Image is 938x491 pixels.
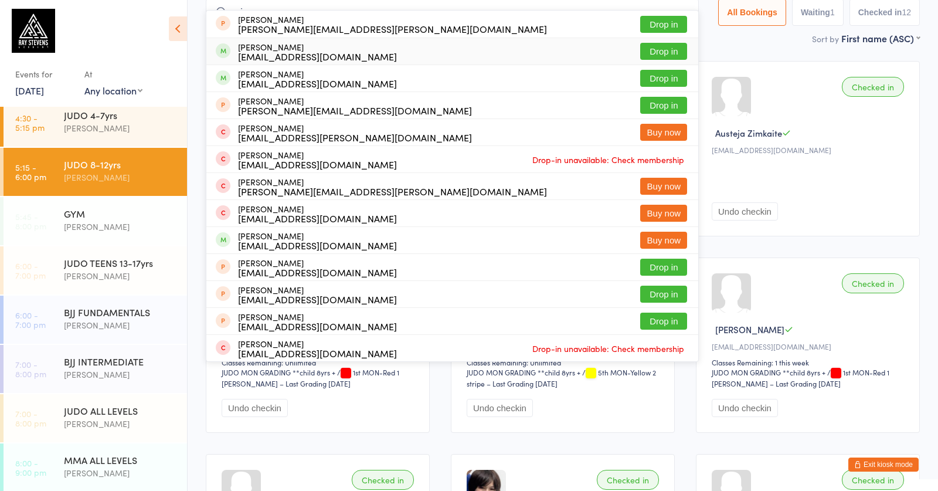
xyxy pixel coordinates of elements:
div: [PERSON_NAME] [238,204,397,223]
div: JUDO TEENS 13-17yrs [64,256,177,269]
button: Undo checkin [712,399,778,417]
div: First name (ASC) [841,32,920,45]
div: [PERSON_NAME][EMAIL_ADDRESS][PERSON_NAME][DOMAIN_NAME] [238,24,547,33]
div: JUDO MON GRADING **child 8yrs + [467,367,580,377]
div: [EMAIL_ADDRESS][DOMAIN_NAME] [238,52,397,61]
div: [PERSON_NAME] [64,220,177,233]
div: Checked in [842,470,904,490]
div: [PERSON_NAME] [64,417,177,431]
span: Drop-in unavailable: Check membership [529,151,687,168]
div: [PERSON_NAME] [238,69,397,88]
button: Drop in [640,286,687,303]
span: Austeja Zimkaite [715,127,782,139]
label: Sort by [812,33,839,45]
div: 12 [902,8,911,17]
a: 6:00 -7:00 pmBJJ FUNDAMENTALS[PERSON_NAME] [4,296,187,344]
div: Classes Remaining: Unlimited [467,357,662,367]
div: Checked in [842,273,904,293]
a: 4:30 -5:15 pmJUDO 4-7yrs[PERSON_NAME] [4,99,187,147]
div: [PERSON_NAME] [238,96,472,115]
div: JUDO MON GRADING **child 8yrs + [712,367,825,377]
div: [PERSON_NAME][EMAIL_ADDRESS][PERSON_NAME][DOMAIN_NAME] [238,187,547,196]
div: [EMAIL_ADDRESS][DOMAIN_NAME] [238,160,397,169]
div: [EMAIL_ADDRESS][DOMAIN_NAME] [712,341,908,351]
div: [PERSON_NAME] [64,171,177,184]
div: [EMAIL_ADDRESS][DOMAIN_NAME] [238,294,397,304]
div: [EMAIL_ADDRESS][DOMAIN_NAME] [238,79,397,88]
div: [PERSON_NAME] [238,42,397,61]
div: JUDO ALL LEVELS [64,404,177,417]
button: Exit kiosk mode [848,458,919,472]
div: JUDO 8-12yrs [64,158,177,171]
time: 7:00 - 8:00 pm [15,360,46,378]
div: JUDO 4-7yrs [64,109,177,121]
div: [EMAIL_ADDRESS][DOMAIN_NAME] [238,321,397,331]
div: [PERSON_NAME] [64,121,177,135]
a: 5:15 -6:00 pmJUDO 8-12yrs[PERSON_NAME] [4,148,187,196]
div: [PERSON_NAME] [64,368,177,381]
div: [EMAIL_ADDRESS][PERSON_NAME][DOMAIN_NAME] [238,133,472,142]
div: At [84,65,142,84]
time: 6:00 - 7:00 pm [15,261,46,280]
time: 8:00 - 9:00 pm [15,458,46,477]
div: Checked in [352,470,414,490]
div: 1 [830,8,835,17]
div: Any location [84,84,142,97]
time: 7:00 - 8:00 pm [15,409,46,428]
button: Buy now [640,205,687,222]
div: [PERSON_NAME] [238,258,397,277]
button: Buy now [640,232,687,249]
div: [PERSON_NAME] [64,466,177,480]
div: Checked in [597,470,659,490]
div: Classes Remaining: 1 this week [712,357,908,367]
div: [PERSON_NAME] [238,285,397,304]
div: MMA ALL LEVELS [64,453,177,466]
div: GYM [64,207,177,220]
time: 6:00 - 7:00 pm [15,310,46,329]
div: [EMAIL_ADDRESS][DOMAIN_NAME] [238,214,397,223]
div: [EMAIL_ADDRESS][DOMAIN_NAME] [712,145,908,155]
div: [EMAIL_ADDRESS][DOMAIN_NAME] [238,241,397,250]
button: Drop in [640,16,687,33]
button: Buy now [640,178,687,195]
button: Buy now [640,124,687,141]
div: [EMAIL_ADDRESS][DOMAIN_NAME] [238,267,397,277]
a: 6:00 -7:00 pmJUDO TEENS 13-17yrs[PERSON_NAME] [4,246,187,294]
div: [PERSON_NAME] [238,177,547,196]
span: [PERSON_NAME] [715,323,784,336]
a: 7:00 -8:00 pmBJJ INTERMEDIATE[PERSON_NAME] [4,345,187,393]
button: Drop in [640,313,687,330]
div: [PERSON_NAME] [64,319,177,332]
div: [PERSON_NAME] [238,339,397,358]
button: Undo checkin [712,202,778,221]
button: Undo checkin [222,399,288,417]
button: Drop in [640,97,687,114]
div: [EMAIL_ADDRESS][DOMAIN_NAME] [238,348,397,358]
a: [DATE] [15,84,44,97]
div: Checked in [842,77,904,97]
div: [PERSON_NAME] [238,231,397,250]
img: Ray Stevens Academy (Martial Sports Management Ltd T/A Ray Stevens Academy) [12,9,55,53]
button: Drop in [640,259,687,276]
div: Events for [15,65,73,84]
span: Drop-in unavailable: Check membership [529,340,687,357]
div: [PERSON_NAME] [238,150,397,169]
div: [PERSON_NAME][EMAIL_ADDRESS][DOMAIN_NAME] [238,106,472,115]
time: 5:15 - 6:00 pm [15,162,46,181]
button: Undo checkin [467,399,533,417]
div: Classes Remaining: Unlimited [222,357,417,367]
time: 5:45 - 8:00 pm [15,212,46,231]
div: [PERSON_NAME] [238,312,397,331]
time: 4:30 - 5:15 pm [15,113,45,132]
div: [PERSON_NAME] [64,269,177,283]
div: BJJ FUNDAMENTALS [64,306,177,319]
div: JUDO MON GRADING **child 8yrs + [222,367,335,377]
a: 7:00 -8:00 pmJUDO ALL LEVELS[PERSON_NAME] [4,394,187,442]
button: Drop in [640,43,687,60]
div: [PERSON_NAME] [238,15,547,33]
a: 5:45 -8:00 pmGYM[PERSON_NAME] [4,197,187,245]
div: BJJ INTERMEDIATE [64,355,177,368]
button: Drop in [640,70,687,87]
div: [PERSON_NAME] [238,123,472,142]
